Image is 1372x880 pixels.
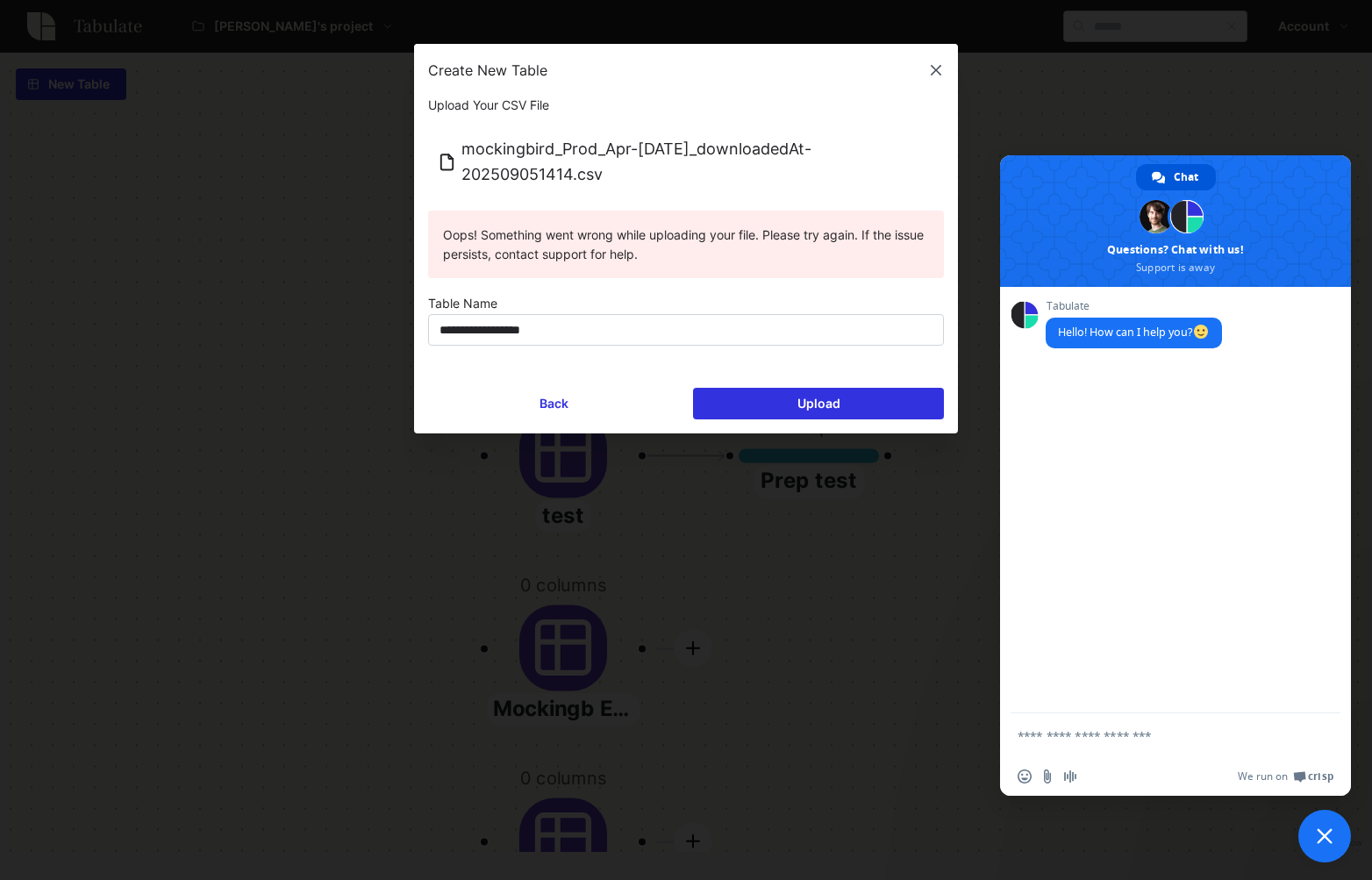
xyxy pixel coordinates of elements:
[461,137,935,188] p: mockingbird_Prod_Apr-[DATE]_downloadedAt-202509051414.csv
[1238,769,1288,783] span: We run on
[428,63,547,77] h2: Create New Table
[1046,300,1222,312] span: Tabulate
[1040,769,1054,783] span: Send a file
[1018,769,1032,783] span: Insert an emoji
[1063,769,1077,783] span: Audio message
[1308,769,1333,783] span: Crisp
[443,225,929,263] div: Oops! Something went wrong while uploading your file. Please try again. If the issue persists, co...
[1174,164,1198,190] span: Chat
[428,294,497,313] label: Table Name
[428,97,944,114] p: Upload Your CSV File
[1058,325,1210,340] span: Hello! How can I help you?
[1018,728,1295,744] textarea: Compose your message...
[540,389,568,419] span: Back
[1298,810,1351,862] div: Close chat
[797,397,840,410] div: Upload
